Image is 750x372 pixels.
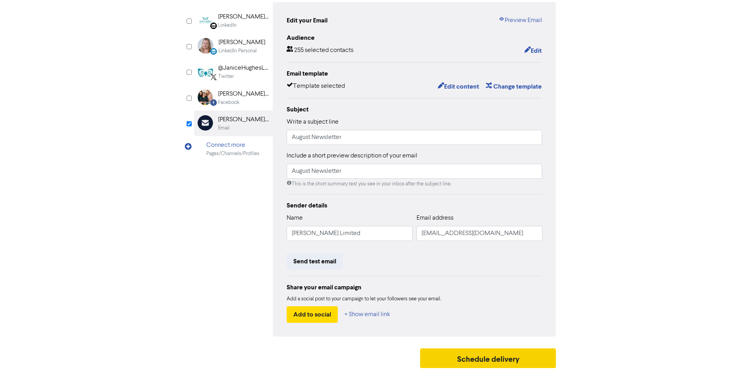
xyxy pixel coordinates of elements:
[287,213,303,223] label: Name
[287,69,543,78] div: Email template
[219,38,265,47] div: [PERSON_NAME]
[287,151,417,161] label: Include a short preview description of your email
[498,16,542,25] a: Preview Email
[206,141,259,150] div: Connect more
[287,295,543,303] div: Add a social post to your campaign to let your followers see your email.
[218,124,230,132] div: Email
[485,81,542,92] button: Change template
[194,111,273,136] div: [PERSON_NAME] LimitedEmail
[524,46,542,56] button: Edit
[218,63,269,73] div: @JaniceHughesLtd
[651,287,750,372] iframe: Chat Widget
[198,38,213,54] img: LinkedinPersonal
[344,306,391,323] button: + Show email link
[218,99,239,106] div: Facebook
[194,33,273,59] div: LinkedinPersonal [PERSON_NAME]LinkedIn Personal
[287,81,345,92] div: Template selected
[287,46,354,56] div: 255 selected contacts
[287,16,328,25] div: Edit your Email
[219,47,257,55] div: LinkedIn Personal
[287,117,339,127] label: Write a subject line
[287,253,343,270] button: Send test email
[287,283,543,292] div: Share your email campaign
[218,12,269,22] div: [PERSON_NAME] Limited Bookkeeping & Business Support
[417,213,454,223] label: Email address
[287,306,338,323] button: Add to social
[218,73,234,80] div: Twitter
[194,8,273,33] div: Linkedin [PERSON_NAME] Limited Bookkeeping & Business SupportLinkedIn
[198,63,213,79] img: Twitter
[194,85,273,111] div: Facebook [PERSON_NAME] Bookkeeping & Business SupportFacebook
[218,115,269,124] div: [PERSON_NAME] Limited
[218,22,237,29] div: LinkedIn
[287,201,543,210] div: Sender details
[198,89,213,105] img: Facebook
[420,348,556,368] button: Schedule delivery
[194,59,273,85] div: Twitter@JaniceHughesLtdTwitter
[194,136,273,162] div: Connect morePages/Channels/Profiles
[218,89,269,99] div: [PERSON_NAME] Bookkeeping & Business Support
[287,33,543,43] div: Audience
[287,105,543,114] div: Subject
[287,180,543,188] div: This is the short summary text you see in your inbox after the subject line.
[198,12,213,28] img: Linkedin
[206,150,259,157] div: Pages/Channels/Profiles
[437,81,480,92] button: Edit content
